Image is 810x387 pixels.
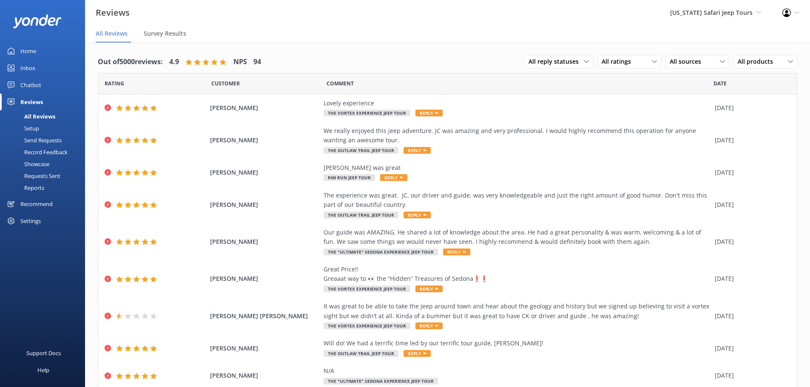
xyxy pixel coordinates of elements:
[5,182,85,194] a: Reports
[20,93,43,110] div: Reviews
[20,76,41,93] div: Chatbot
[529,57,584,66] span: All reply statuses
[20,59,35,76] div: Inbox
[324,265,711,284] div: Great Price!! Greaaat way to 👀 the “Hidden” Treasures of Sedona❗️❗️
[327,79,354,88] span: Question
[105,79,124,88] span: Date
[210,136,320,145] span: [PERSON_NAME]
[20,42,36,59] div: Home
[5,158,49,170] div: Showcase
[210,311,320,321] span: [PERSON_NAME] [PERSON_NAME]
[20,195,53,212] div: Recommend
[324,378,438,384] span: The "Ultimate" Sedona Experience Jeep Tour
[602,57,636,66] span: All ratings
[324,110,410,116] span: The Vortex Experience Jeep Tour
[210,103,320,113] span: [PERSON_NAME]
[324,285,410,292] span: The Vortex Experience Jeep Tour
[210,371,320,380] span: [PERSON_NAME]
[715,168,786,177] div: [DATE]
[415,110,443,116] span: Reply
[670,57,706,66] span: All sources
[324,147,398,154] span: The Outlaw Trail Jeep Tour
[211,79,240,88] span: Date
[715,274,786,283] div: [DATE]
[415,285,443,292] span: Reply
[324,339,711,348] div: Will do! We had a terrific time led by our terrific tour guide, [PERSON_NAME]!
[96,6,130,20] h3: Reviews
[324,350,398,357] span: The Outlaw Trail Jeep Tour
[380,174,407,181] span: Reply
[5,170,85,182] a: Requests Sent
[5,110,55,122] div: All Reviews
[404,350,431,357] span: Reply
[5,110,85,122] a: All Reviews
[443,249,470,255] span: Reply
[5,146,85,158] a: Record Feedback
[715,103,786,113] div: [DATE]
[324,249,438,255] span: The "Ultimate" Sedona Experience Jeep Tour
[37,362,49,379] div: Help
[5,122,85,134] a: Setup
[210,274,320,283] span: [PERSON_NAME]
[324,163,711,172] div: [PERSON_NAME] was great
[26,345,61,362] div: Support Docs
[324,302,711,321] div: It was great to be able to take the jeep around town and hear about the geology and history but w...
[715,371,786,380] div: [DATE]
[169,56,179,68] h4: 4.9
[210,344,320,353] span: [PERSON_NAME]
[5,170,60,182] div: Requests Sent
[5,134,85,146] a: Send Requests
[324,126,711,145] div: We really enjoyed this jeep adventure. JC was amazing and very professional. I would highly recom...
[5,122,39,134] div: Setup
[738,57,778,66] span: All products
[324,212,398,218] span: The Outlaw Trail Jeep Tour
[98,56,163,68] h4: Out of 5000 reviews:
[404,212,431,218] span: Reply
[210,168,320,177] span: [PERSON_NAME]
[324,174,375,181] span: Rim Run Jeep Tour
[715,344,786,353] div: [DATE]
[324,322,410,329] span: The Vortex Experience Jeep Tour
[210,237,320,246] span: [PERSON_NAME]
[210,200,320,209] span: [PERSON_NAME]
[253,56,261,68] h4: 94
[324,99,711,108] div: Lovely experience
[670,8,753,17] span: [US_STATE] Safari Jeep Tours
[324,366,711,376] div: N/A
[713,79,727,88] span: Date
[13,14,62,28] img: yonder-white-logo.png
[404,147,431,154] span: Reply
[324,228,711,247] div: Our guide was AMAZING. He shared a lot of knowledge about the area. He had a great personality & ...
[715,311,786,321] div: [DATE]
[415,322,443,329] span: Reply
[5,182,44,194] div: Reports
[324,191,711,210] div: The experience was great. JC, our driver and guide, was very knowledgeable and just the right amo...
[233,56,247,68] h4: NPS
[715,136,786,145] div: [DATE]
[5,158,85,170] a: Showcase
[144,29,186,38] span: Survey Results
[5,146,68,158] div: Record Feedback
[715,200,786,209] div: [DATE]
[20,212,41,229] div: Settings
[5,134,62,146] div: Send Requests
[96,29,128,38] span: All Reviews
[715,237,786,246] div: [DATE]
